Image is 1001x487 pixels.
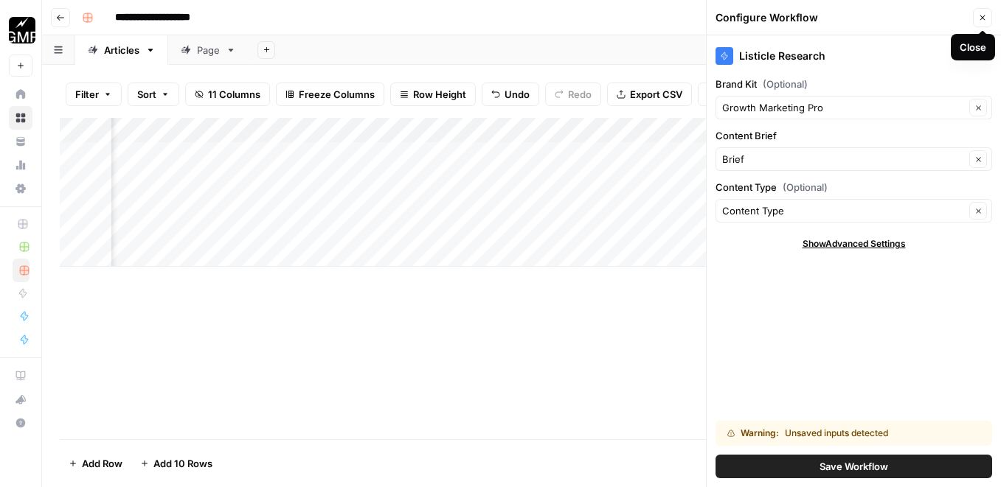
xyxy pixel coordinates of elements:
[716,455,992,478] button: Save Workflow
[137,87,156,102] span: Sort
[716,128,992,143] label: Content Brief
[413,87,466,102] span: Row Height
[9,83,32,106] a: Home
[10,388,32,410] div: What's new?
[783,180,828,195] span: (Optional)
[9,17,35,43] img: Growth Marketing Pro Logo
[168,35,249,65] a: Page
[9,388,32,411] button: What's new?
[607,83,692,106] button: Export CSV
[60,452,131,475] button: Add Row
[131,452,221,475] button: Add 10 Rows
[128,83,179,106] button: Sort
[630,87,682,102] span: Export CSV
[820,459,888,474] span: Save Workflow
[741,427,779,440] span: Warning:
[185,83,270,106] button: 11 Columns
[722,100,965,115] input: Growth Marketing Pro
[722,203,965,218] input: Content Type
[698,83,783,106] button: Import CSV
[9,411,32,435] button: Help + Support
[82,456,122,471] span: Add Row
[75,87,99,102] span: Filter
[716,77,992,91] label: Brand Kit
[505,87,530,102] span: Undo
[568,87,592,102] span: Redo
[208,87,260,102] span: 11 Columns
[727,427,935,440] div: Unsaved inputs detected
[9,177,32,200] a: Settings
[9,153,32,177] a: Usage
[482,83,539,106] button: Undo
[803,237,906,250] span: Show Advanced Settings
[9,364,32,388] a: AirOps Academy
[763,77,808,91] span: (Optional)
[276,83,384,106] button: Freeze Columns
[75,35,168,65] a: Articles
[153,456,212,471] span: Add 10 Rows
[716,47,992,65] div: Listicle Research
[9,130,32,153] a: Your Data
[9,12,32,49] button: Workspace: Growth Marketing Pro
[960,40,986,55] div: Close
[390,83,476,106] button: Row Height
[9,106,32,130] a: Browse
[722,152,965,167] input: Brief
[66,83,122,106] button: Filter
[545,83,601,106] button: Redo
[197,43,220,57] div: Page
[299,87,375,102] span: Freeze Columns
[716,180,992,195] label: Content Type
[104,43,139,57] div: Articles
